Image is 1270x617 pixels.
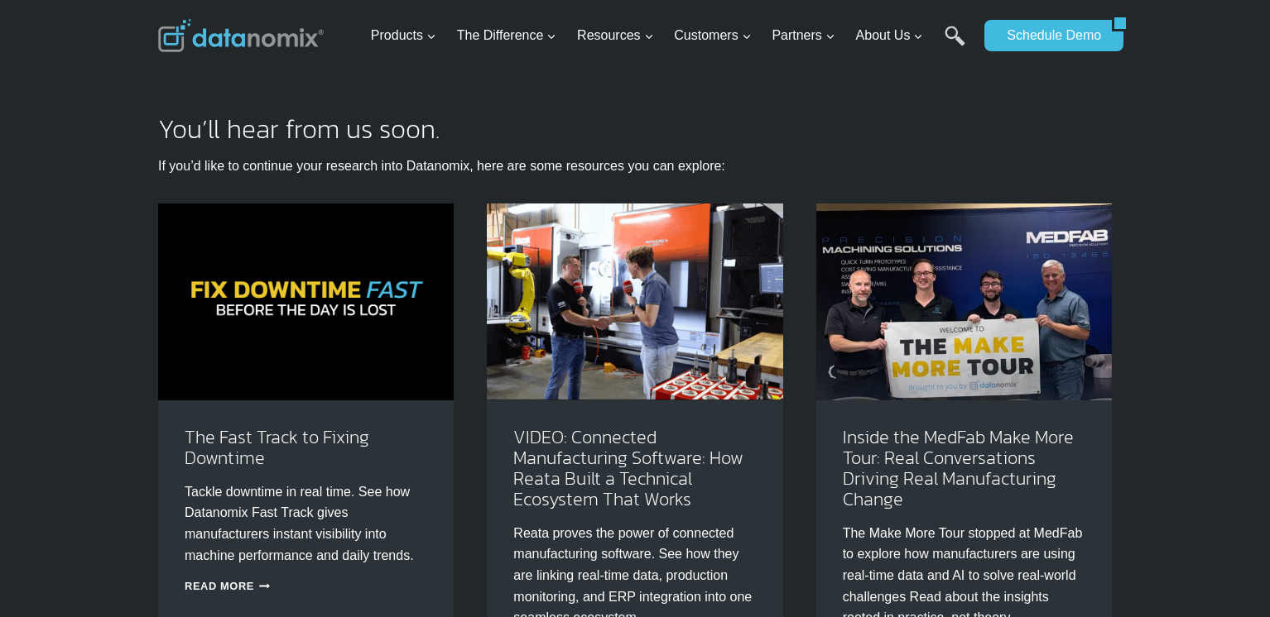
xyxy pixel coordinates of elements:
[371,25,436,46] span: Products
[185,423,369,471] a: The Fast Track to Fixing Downtime
[984,20,1112,51] a: Schedule Demo
[513,423,743,513] a: VIDEO: Connected Manufacturing Software: How Reata Built a Technical Ecosystem That Works
[843,423,1074,513] a: Inside the MedFab Make More Tour: Real Conversations Driving Real Manufacturing Change
[674,25,751,46] span: Customers
[856,25,924,46] span: About Us
[945,26,965,63] a: Search
[487,203,782,400] img: Reata’s Connected Manufacturing Software Ecosystem
[364,9,977,63] nav: Primary Navigation
[158,203,454,400] img: Tackle downtime in real time. See how Datanomix Fast Track gives manufacturers instant visibility...
[457,25,557,46] span: The Difference
[185,481,427,566] p: Tackle downtime in real time. See how Datanomix Fast Track gives manufacturers instant visibility...
[772,25,835,46] span: Partners
[185,580,270,592] a: Read More
[158,19,324,52] img: Datanomix
[816,203,1112,400] img: Make More Tour at Medfab - See how AI in Manufacturing is taking the spotlight
[158,155,1112,177] p: If you’d like to continue your research into Datanomix, here are some resources you can explore:
[158,116,1112,142] h2: You’ll hear from us soon.
[577,25,653,46] span: Resources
